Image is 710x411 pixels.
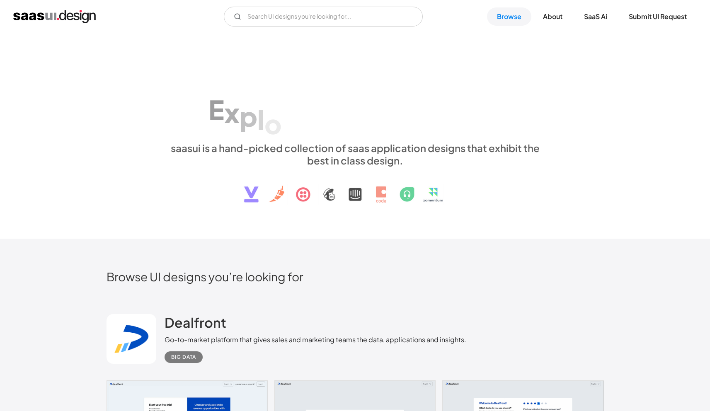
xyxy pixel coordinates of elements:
a: Dealfront [165,314,226,335]
h2: Dealfront [165,314,226,331]
div: Big Data [171,352,196,362]
img: text, icon, saas logo [230,167,481,210]
a: About [533,7,572,26]
a: home [13,10,96,23]
a: Browse [487,7,531,26]
div: x [224,97,240,128]
div: l [257,104,264,135]
div: E [208,93,224,125]
div: Go-to-market platform that gives sales and marketing teams the data, applications and insights. [165,335,466,345]
div: saasui is a hand-picked collection of saas application designs that exhibit the best in class des... [165,142,546,167]
div: o [264,107,282,139]
input: Search UI designs you're looking for... [224,7,423,27]
h2: Browse UI designs you’re looking for [107,269,604,284]
a: Submit UI Request [619,7,697,26]
h1: Explore SaaS UI design patterns & interactions. [165,70,546,134]
a: SaaS Ai [574,7,617,26]
div: p [240,100,257,132]
form: Email Form [224,7,423,27]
